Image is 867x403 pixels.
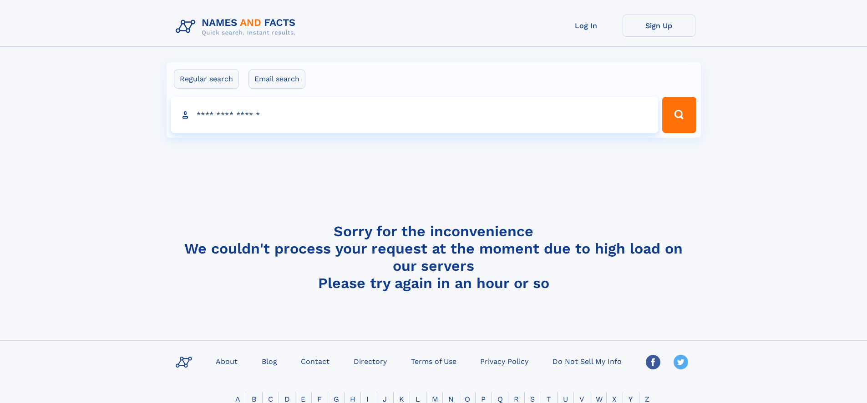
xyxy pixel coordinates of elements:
a: Privacy Policy [477,354,532,368]
img: Twitter [674,355,688,369]
a: Contact [297,354,333,368]
img: Facebook [646,355,660,369]
a: Blog [258,354,281,368]
a: Sign Up [623,15,695,37]
button: Search Button [662,97,696,133]
a: Terms of Use [407,354,460,368]
a: Directory [350,354,390,368]
input: search input [171,97,659,133]
label: Email search [248,70,305,89]
h4: Sorry for the inconvenience We couldn't process your request at the moment due to high load on ou... [172,223,695,292]
img: Logo Names and Facts [172,15,303,39]
a: Log In [550,15,623,37]
label: Regular search [174,70,239,89]
a: Do Not Sell My Info [549,354,625,368]
a: About [212,354,241,368]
